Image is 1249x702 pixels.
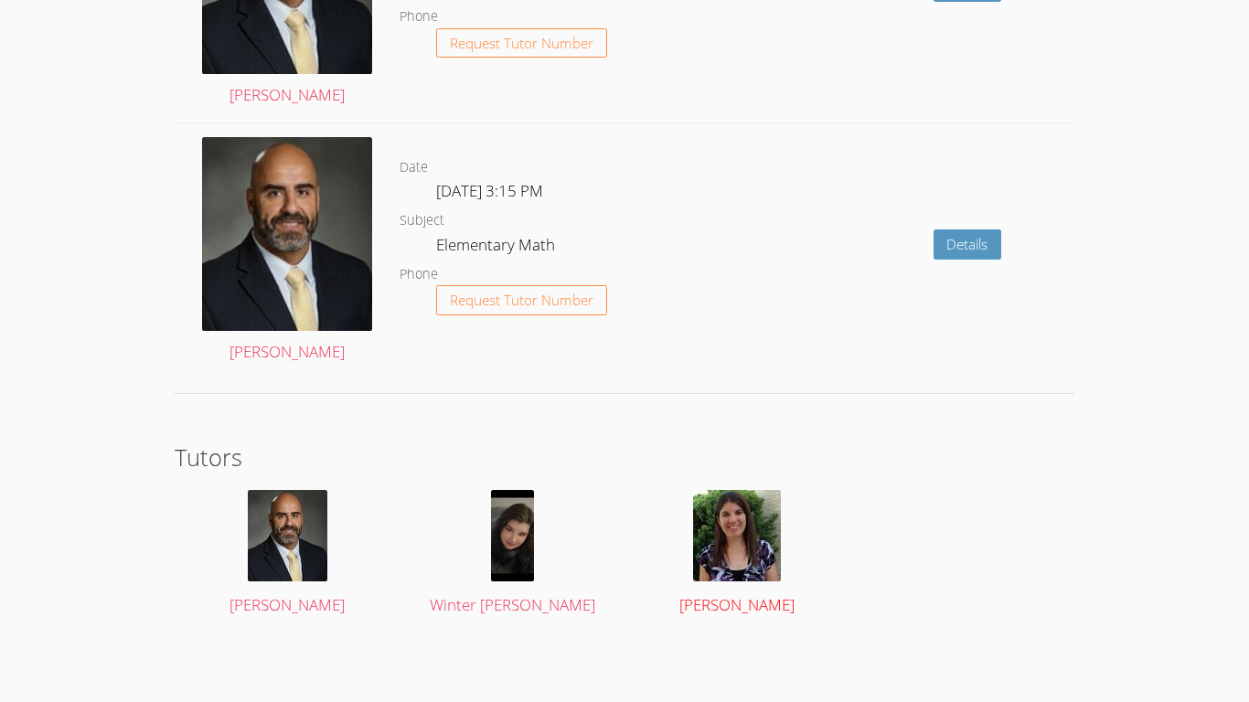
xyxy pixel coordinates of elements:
[202,137,372,367] a: [PERSON_NAME]
[202,137,372,332] img: avatar.png
[450,37,593,50] span: Request Tutor Number
[450,293,593,307] span: Request Tutor Number
[491,490,534,581] img: avatar.png
[400,156,428,179] dt: Date
[436,28,607,58] button: Request Tutor Number
[400,209,444,232] dt: Subject
[418,490,607,619] a: Winter [PERSON_NAME]
[436,180,543,201] span: [DATE] 3:15 PM
[643,490,832,619] a: [PERSON_NAME]
[436,285,607,315] button: Request Tutor Number
[175,440,1074,474] h2: Tutors
[230,594,345,615] span: [PERSON_NAME]
[436,232,559,263] dd: Elementary Math
[400,5,438,28] dt: Phone
[679,594,795,615] span: [PERSON_NAME]
[934,229,1002,260] a: Details
[430,594,595,615] span: Winter [PERSON_NAME]
[193,490,382,619] a: [PERSON_NAME]
[693,490,781,581] img: avatar.png
[400,263,438,286] dt: Phone
[248,490,327,581] img: avatar.png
